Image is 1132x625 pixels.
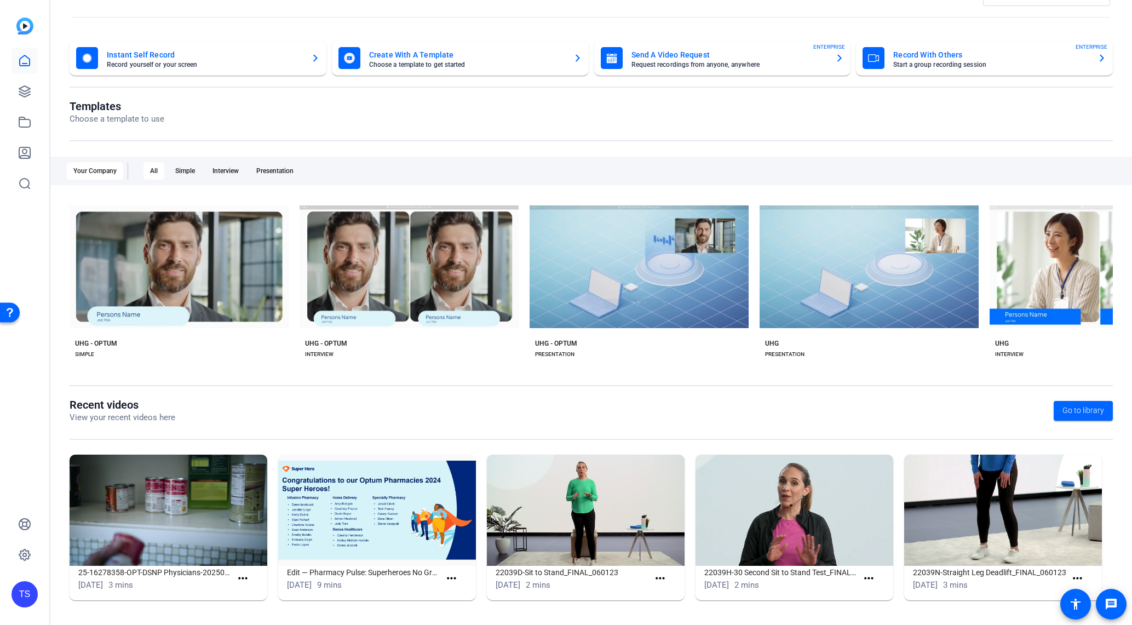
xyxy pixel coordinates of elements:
span: 3 mins [943,580,968,590]
p: View your recent videos here [70,411,175,424]
mat-icon: more_horiz [653,572,667,586]
h1: Edit — Pharmacy Pulse: Superheroes No Graphics [287,566,440,579]
span: [DATE] [704,580,729,590]
div: UHG - OPTUM [75,339,117,348]
div: Interview [206,162,245,180]
span: ENTERPRISE [813,43,845,51]
p: Choose a template to use [70,113,164,125]
span: [DATE] [287,580,312,590]
img: Edit — Pharmacy Pulse: Superheroes No Graphics [278,455,476,566]
img: blue-gradient.svg [16,18,33,35]
h1: 25-16278358-OPT-DSNP Physicians-20250617 [78,566,232,579]
h1: 22039N-Straight Leg Deadlift_FINAL_060123 [913,566,1066,579]
mat-card-subtitle: Record yourself or your screen [107,61,302,68]
h1: Recent videos [70,398,175,411]
mat-card-subtitle: Request recordings from anyone, anywhere [631,61,827,68]
span: 9 mins [317,580,342,590]
mat-icon: more_horiz [445,572,458,586]
span: 2 mins [526,580,550,590]
mat-icon: more_horiz [862,572,876,586]
h1: 22039H-30 Second Sit to Stand Test_FINAL_052323 [704,566,858,579]
mat-card-title: Send A Video Request [631,48,827,61]
div: INTERVIEW [995,350,1024,359]
div: Your Company [67,162,123,180]
div: UHG - OPTUM [305,339,347,348]
mat-icon: more_horiz [236,572,250,586]
mat-card-title: Create With A Template [369,48,565,61]
span: 3 mins [108,580,133,590]
div: SIMPLE [75,350,94,359]
div: UHG [995,339,1009,348]
div: Presentation [250,162,300,180]
div: INTERVIEW [305,350,334,359]
span: [DATE] [913,580,938,590]
span: ENTERPRISE [1076,43,1107,51]
span: [DATE] [78,580,103,590]
div: Simple [169,162,202,180]
div: TS [12,581,38,607]
img: 25-16278358-OPT-DSNP Physicians-20250617 [70,455,267,566]
h1: 22039D-Sit to Stand_FINAL_060123 [496,566,649,579]
span: [DATE] [496,580,520,590]
mat-icon: message [1105,598,1118,611]
mat-icon: accessibility [1069,598,1082,611]
mat-card-subtitle: Choose a template to get started [369,61,565,68]
img: 22039H-30 Second Sit to Stand Test_FINAL_052323 [696,455,893,566]
h1: Templates [70,100,164,113]
img: 22039N-Straight Leg Deadlift_FINAL_060123 [904,455,1102,566]
span: 2 mins [734,580,759,590]
div: All [143,162,164,180]
mat-card-subtitle: Start a group recording session [893,61,1089,68]
div: PRESENTATION [765,350,805,359]
span: Go to library [1062,405,1104,416]
mat-card-title: Instant Self Record [107,48,302,61]
div: UHG [765,339,779,348]
mat-icon: more_horiz [1071,572,1084,586]
mat-card-title: Record With Others [893,48,1089,61]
